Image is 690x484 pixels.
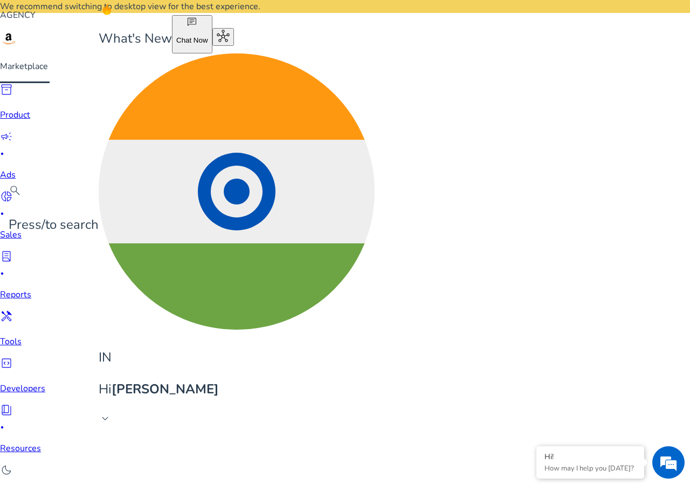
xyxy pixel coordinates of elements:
span: What's New [99,30,172,47]
b: [PERSON_NAME] [112,380,219,398]
button: chatChat Now [172,15,212,53]
span: keyboard_arrow_down [99,412,112,425]
span: chat [187,17,197,28]
p: Chat Now [176,36,208,44]
span: hub [217,30,230,43]
p: IN [99,348,375,367]
img: in.svg [99,53,375,330]
p: How may I help you today? [544,463,636,473]
p: Hi [99,380,375,399]
div: Hi! [544,452,636,462]
button: hub [212,28,234,46]
p: Press to search [9,215,99,234]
